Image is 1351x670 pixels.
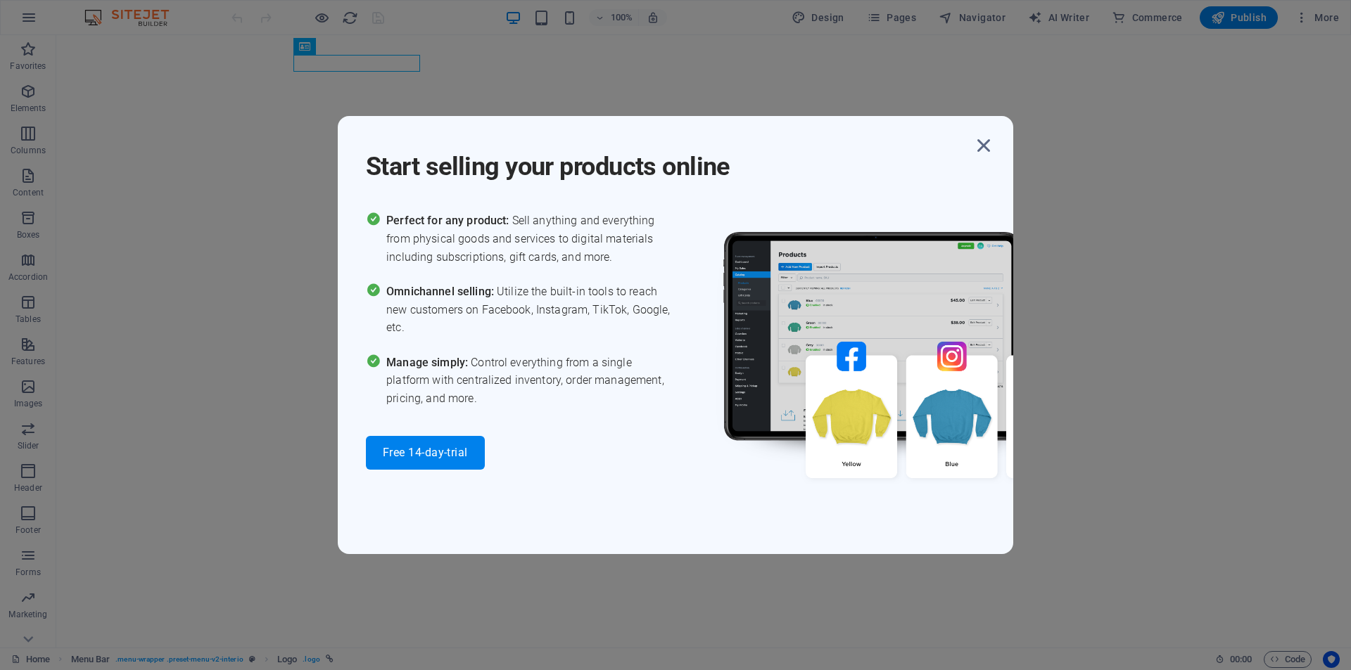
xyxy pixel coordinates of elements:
[386,214,512,227] span: Perfect for any product:
[386,212,675,266] span: Sell anything and everything from physical goods and services to digital materials including subs...
[386,356,471,369] span: Manage simply:
[366,133,971,183] h1: Start selling your products online
[366,436,485,470] button: Free 14-day-trial
[386,354,675,408] span: Control everything from a single platform with centralized inventory, order management, pricing, ...
[386,285,497,298] span: Omnichannel selling:
[386,283,675,337] span: Utilize the built-in tools to reach new customers on Facebook, Instagram, TikTok, Google, etc.
[700,212,1122,519] img: promo_image.png
[383,447,468,458] span: Free 14-day-trial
